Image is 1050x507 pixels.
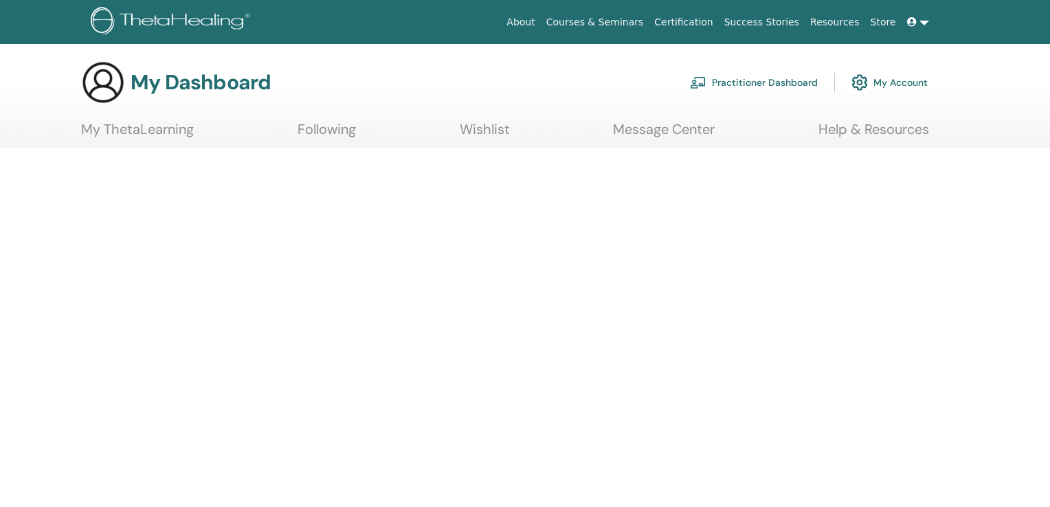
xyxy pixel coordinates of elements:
[818,121,929,148] a: Help & Resources
[690,76,706,89] img: chalkboard-teacher.svg
[805,10,865,35] a: Resources
[81,121,194,148] a: My ThetaLearning
[501,10,540,35] a: About
[649,10,718,35] a: Certification
[851,71,868,94] img: cog.svg
[131,70,271,95] h3: My Dashboard
[719,10,805,35] a: Success Stories
[541,10,649,35] a: Courses & Seminars
[613,121,715,148] a: Message Center
[851,67,928,98] a: My Account
[91,7,255,38] img: logo.png
[460,121,510,148] a: Wishlist
[81,60,125,104] img: generic-user-icon.jpg
[298,121,356,148] a: Following
[865,10,902,35] a: Store
[690,67,818,98] a: Practitioner Dashboard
